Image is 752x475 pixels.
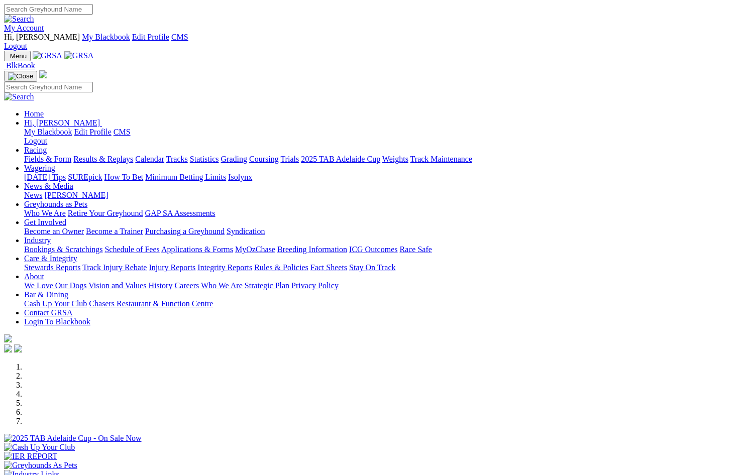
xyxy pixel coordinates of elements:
[24,263,748,272] div: Care & Integrity
[89,299,213,308] a: Chasers Restaurant & Function Centre
[4,15,34,24] img: Search
[145,173,226,181] a: Minimum Betting Limits
[301,155,380,163] a: 2025 TAB Adelaide Cup
[4,33,748,51] div: My Account
[24,209,66,217] a: Who We Are
[86,227,143,235] a: Become a Trainer
[104,173,144,181] a: How To Bet
[68,209,143,217] a: Retire Your Greyhound
[24,308,72,317] a: Contact GRSA
[4,344,12,352] img: facebook.svg
[4,71,37,82] button: Toggle navigation
[73,155,133,163] a: Results & Replays
[24,227,748,236] div: Get Involved
[24,299,748,308] div: Bar & Dining
[4,434,142,443] img: 2025 TAB Adelaide Cup - On Sale Now
[4,443,75,452] img: Cash Up Your Club
[44,191,108,199] a: [PERSON_NAME]
[254,263,308,272] a: Rules & Policies
[8,72,33,80] img: Close
[4,452,57,461] img: IER REPORT
[68,173,102,181] a: SUREpick
[24,209,748,218] div: Greyhounds as Pets
[24,218,66,226] a: Get Involved
[74,128,112,136] a: Edit Profile
[88,281,146,290] a: Vision and Values
[82,263,147,272] a: Track Injury Rebate
[24,191,748,200] div: News & Media
[132,33,169,41] a: Edit Profile
[24,290,68,299] a: Bar & Dining
[145,227,225,235] a: Purchasing a Greyhound
[4,82,93,92] input: Search
[104,245,159,254] a: Schedule of Fees
[24,128,748,146] div: Hi, [PERSON_NAME]
[24,281,86,290] a: We Love Our Dogs
[190,155,219,163] a: Statistics
[4,4,93,15] input: Search
[349,263,395,272] a: Stay On Track
[166,155,188,163] a: Tracks
[24,236,51,245] a: Industry
[6,61,35,70] span: BlkBook
[24,146,47,154] a: Racing
[10,52,27,60] span: Menu
[24,109,44,118] a: Home
[221,155,247,163] a: Grading
[349,245,397,254] a: ICG Outcomes
[4,33,80,41] span: Hi, [PERSON_NAME]
[145,209,216,217] a: GAP SA Assessments
[24,317,90,326] a: Login To Blackbook
[24,182,73,190] a: News & Media
[410,155,472,163] a: Track Maintenance
[4,42,27,50] a: Logout
[24,155,71,163] a: Fields & Form
[310,263,347,272] a: Fact Sheets
[201,281,243,290] a: Who We Are
[235,245,275,254] a: MyOzChase
[14,344,22,352] img: twitter.svg
[148,281,172,290] a: History
[4,51,31,61] button: Toggle navigation
[228,173,252,181] a: Isolynx
[39,70,47,78] img: logo-grsa-white.png
[24,118,102,127] a: Hi, [PERSON_NAME]
[24,173,66,181] a: [DATE] Tips
[64,51,94,60] img: GRSA
[382,155,408,163] a: Weights
[4,334,12,342] img: logo-grsa-white.png
[24,245,748,254] div: Industry
[24,191,42,199] a: News
[24,200,87,208] a: Greyhounds as Pets
[4,92,34,101] img: Search
[135,155,164,163] a: Calendar
[24,263,80,272] a: Stewards Reports
[399,245,432,254] a: Race Safe
[277,245,347,254] a: Breeding Information
[4,461,77,470] img: Greyhounds As Pets
[4,24,44,32] a: My Account
[245,281,289,290] a: Strategic Plan
[291,281,339,290] a: Privacy Policy
[174,281,199,290] a: Careers
[24,137,47,145] a: Logout
[33,51,62,60] img: GRSA
[171,33,188,41] a: CMS
[4,61,35,70] a: BlkBook
[24,128,72,136] a: My Blackbook
[149,263,195,272] a: Injury Reports
[227,227,265,235] a: Syndication
[280,155,299,163] a: Trials
[24,227,84,235] a: Become an Owner
[24,164,55,172] a: Wagering
[24,299,87,308] a: Cash Up Your Club
[24,245,102,254] a: Bookings & Scratchings
[24,272,44,281] a: About
[197,263,252,272] a: Integrity Reports
[114,128,131,136] a: CMS
[249,155,279,163] a: Coursing
[161,245,233,254] a: Applications & Forms
[24,254,77,263] a: Care & Integrity
[24,173,748,182] div: Wagering
[82,33,130,41] a: My Blackbook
